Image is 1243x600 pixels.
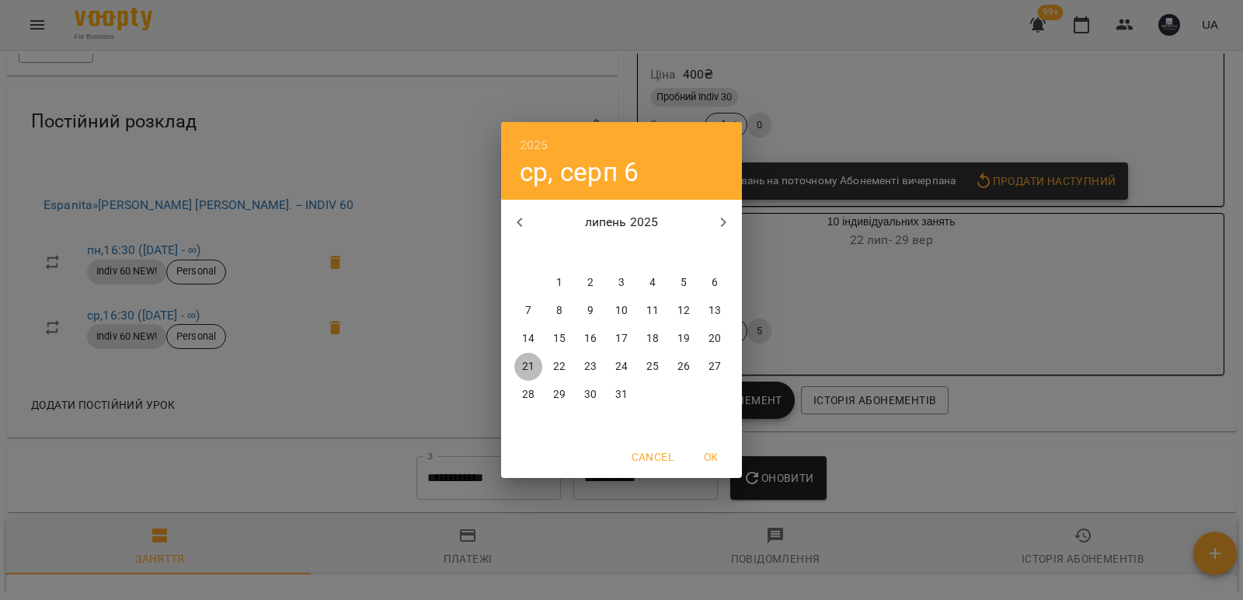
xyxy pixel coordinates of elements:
p: 1 [556,275,562,291]
button: Cancel [625,443,680,471]
button: 15 [545,325,573,353]
p: 16 [584,331,597,347]
button: ср, серп 6 [520,156,639,188]
p: 18 [646,331,659,347]
p: 11 [646,303,659,319]
p: 17 [615,331,628,347]
span: вт [545,246,573,261]
span: пт [639,246,667,261]
p: 2 [587,275,594,291]
button: 29 [545,381,573,409]
p: 15 [553,331,566,347]
p: 20 [709,331,721,347]
button: 2 [576,269,604,297]
p: 21 [522,359,534,375]
button: 13 [701,297,729,325]
p: 9 [587,303,594,319]
button: 24 [608,353,635,381]
p: 24 [615,359,628,375]
p: 30 [584,387,597,403]
button: 25 [639,353,667,381]
p: 22 [553,359,566,375]
span: пн [514,246,542,261]
button: 18 [639,325,667,353]
span: ср [576,246,604,261]
p: липень 2025 [538,213,705,232]
button: 1 [545,269,573,297]
button: 23 [576,353,604,381]
button: 21 [514,353,542,381]
p: 28 [522,387,534,403]
p: 13 [709,303,721,319]
button: 11 [639,297,667,325]
button: 12 [670,297,698,325]
button: 22 [545,353,573,381]
button: 3 [608,269,635,297]
button: 20 [701,325,729,353]
button: 9 [576,297,604,325]
span: Cancel [632,448,674,466]
p: 25 [646,359,659,375]
p: 31 [615,387,628,403]
button: 31 [608,381,635,409]
button: 28 [514,381,542,409]
p: 27 [709,359,721,375]
button: 4 [639,269,667,297]
button: 26 [670,353,698,381]
button: OK [686,443,736,471]
p: 29 [553,387,566,403]
p: 12 [677,303,690,319]
p: 10 [615,303,628,319]
button: 10 [608,297,635,325]
span: чт [608,246,635,261]
p: 6 [712,275,718,291]
p: 26 [677,359,690,375]
span: сб [670,246,698,261]
button: 5 [670,269,698,297]
p: 14 [522,331,534,347]
button: 30 [576,381,604,409]
button: 17 [608,325,635,353]
p: 5 [681,275,687,291]
button: 7 [514,297,542,325]
p: 3 [618,275,625,291]
p: 4 [649,275,656,291]
span: нд [701,246,729,261]
button: 27 [701,353,729,381]
p: 7 [525,303,531,319]
button: 2025 [520,134,548,156]
p: 8 [556,303,562,319]
span: OK [692,448,729,466]
button: 19 [670,325,698,353]
p: 23 [584,359,597,375]
p: 19 [677,331,690,347]
button: 16 [576,325,604,353]
button: 14 [514,325,542,353]
button: 6 [701,269,729,297]
button: 8 [545,297,573,325]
